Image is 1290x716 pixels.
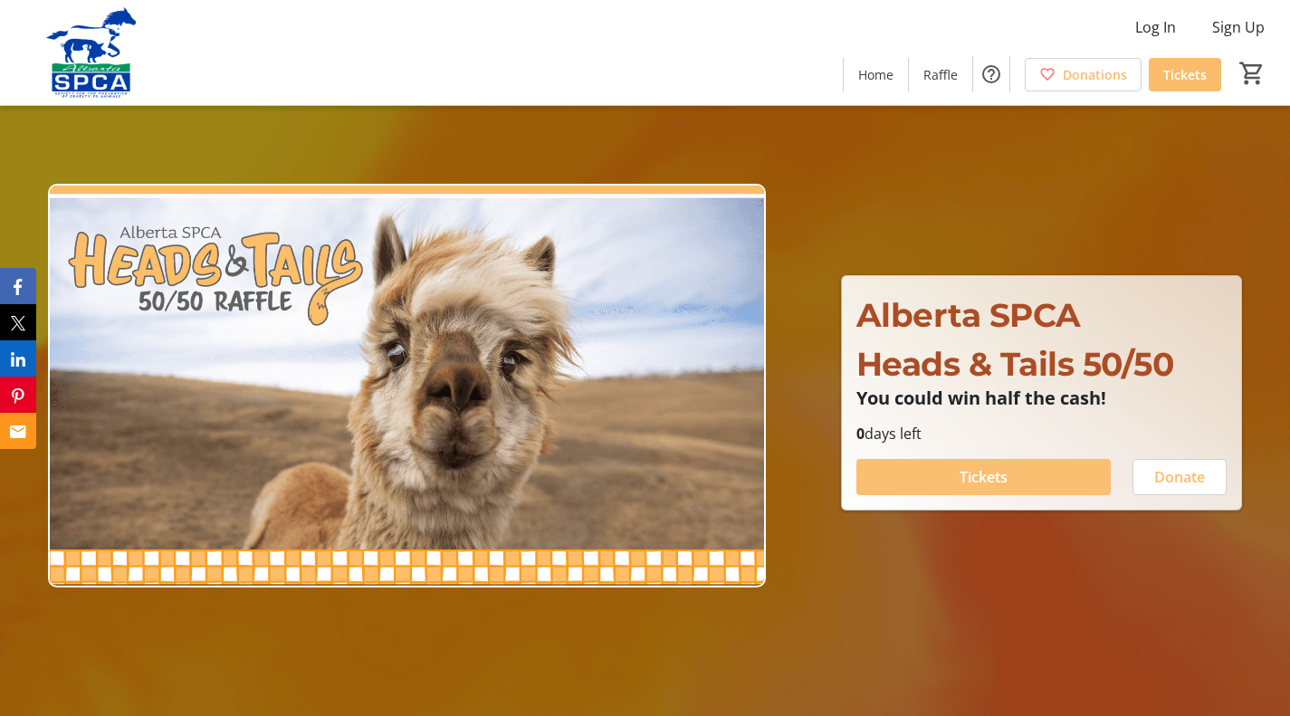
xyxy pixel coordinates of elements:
[1198,13,1279,42] button: Sign Up
[856,388,1227,408] p: You could win half the cash!
[960,466,1008,488] span: Tickets
[1135,16,1176,38] span: Log In
[856,423,1227,444] p: days left
[1163,65,1207,84] span: Tickets
[856,424,865,444] span: 0
[1063,65,1127,84] span: Donations
[856,295,1081,335] span: Alberta SPCA
[1149,58,1221,91] a: Tickets
[1025,58,1142,91] a: Donations
[48,184,766,587] img: Campaign CTA Media Photo
[1132,459,1227,495] button: Donate
[856,344,1174,384] span: Heads & Tails 50/50
[1236,57,1268,90] button: Cart
[909,58,972,91] a: Raffle
[858,65,893,84] span: Home
[856,459,1111,495] button: Tickets
[923,65,958,84] span: Raffle
[1121,13,1190,42] button: Log In
[11,7,172,98] img: Alberta SPCA's Logo
[844,58,908,91] a: Home
[1154,466,1205,488] span: Donate
[1212,16,1265,38] span: Sign Up
[973,56,1009,92] button: Help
